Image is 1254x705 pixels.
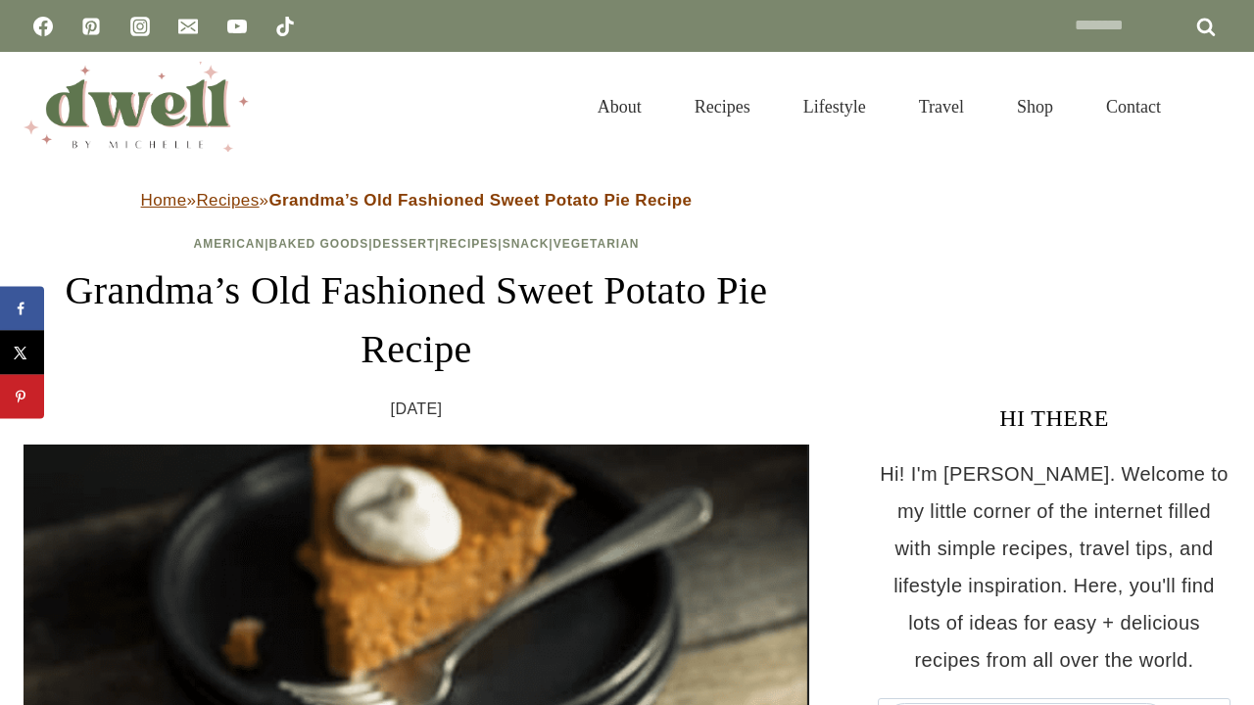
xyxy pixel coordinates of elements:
[217,7,257,46] a: YouTube
[1080,72,1187,141] a: Contact
[24,7,63,46] a: Facebook
[194,237,640,251] span: | | | | |
[391,395,443,424] time: [DATE]
[141,191,693,210] span: » »
[269,237,369,251] a: Baked Goods
[24,261,809,379] h1: Grandma’s Old Fashioned Sweet Potato Pie Recipe
[72,7,111,46] a: Pinterest
[554,237,640,251] a: Vegetarian
[878,455,1230,679] p: Hi! I'm [PERSON_NAME]. Welcome to my little corner of the internet filled with simple recipes, tr...
[121,7,160,46] a: Instagram
[169,7,208,46] a: Email
[668,72,777,141] a: Recipes
[265,7,305,46] a: TikTok
[440,237,499,251] a: Recipes
[1197,90,1230,123] button: View Search Form
[878,400,1230,436] h3: HI THERE
[990,72,1080,141] a: Shop
[196,191,259,210] a: Recipes
[892,72,990,141] a: Travel
[373,237,436,251] a: Dessert
[24,62,249,152] img: DWELL by michelle
[777,72,892,141] a: Lifestyle
[194,237,265,251] a: American
[268,191,692,210] strong: Grandma’s Old Fashioned Sweet Potato Pie Recipe
[503,237,550,251] a: Snack
[141,191,187,210] a: Home
[571,72,1187,141] nav: Primary Navigation
[571,72,668,141] a: About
